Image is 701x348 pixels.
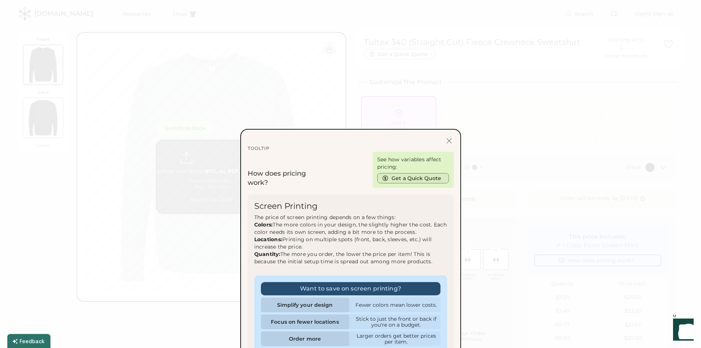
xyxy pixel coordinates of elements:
iframe: Front Chat [666,315,698,347]
div: Want to save on screen printing? [261,284,440,293]
div: Stick to just the front or back if you're on a budget. [355,316,438,328]
div: Larger orders get better prices per item. [355,333,438,345]
div: The price of screen printing depends on a few things: The more colors in your design, the slightl... [254,214,447,273]
div: Fewer colors mean lower costs. [355,302,438,308]
strong: Colors: [254,221,273,228]
div: Focus on fewer locations [265,319,345,326]
div: TOOLTIP [248,145,454,152]
div: Screen Printing [254,201,447,211]
div: See how variables affect pricing: [377,156,449,171]
div: Order more [265,335,345,343]
strong: Locations: [254,236,283,243]
div: How does pricing work? [248,169,321,187]
button: Get a Quick Quote [377,173,449,183]
div: Simplify your design [265,302,345,309]
strong: Quantity: [254,251,280,257]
